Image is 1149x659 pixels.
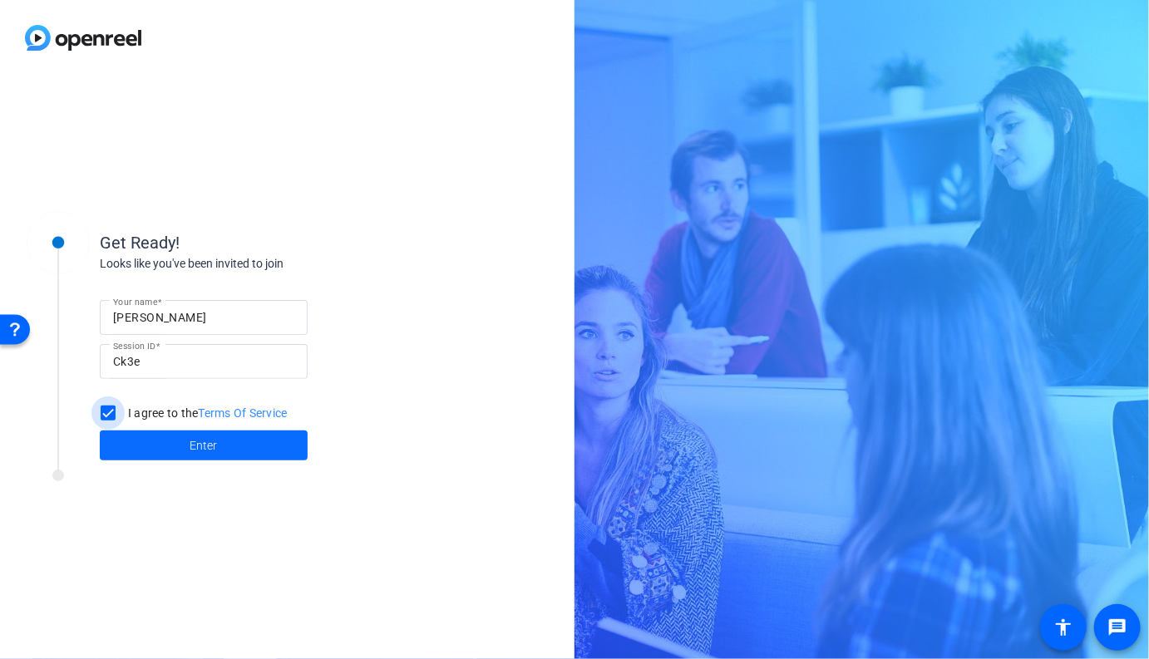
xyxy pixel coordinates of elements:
mat-icon: message [1107,617,1127,637]
a: Terms Of Service [199,406,288,420]
button: Enter [100,430,308,460]
span: Enter [190,437,218,455]
label: I agree to the [125,405,288,421]
mat-icon: accessibility [1053,617,1073,637]
div: Get Ready! [100,230,432,255]
mat-label: Session ID [113,341,155,351]
mat-label: Your name [113,297,157,307]
div: Looks like you've been invited to join [100,255,432,273]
